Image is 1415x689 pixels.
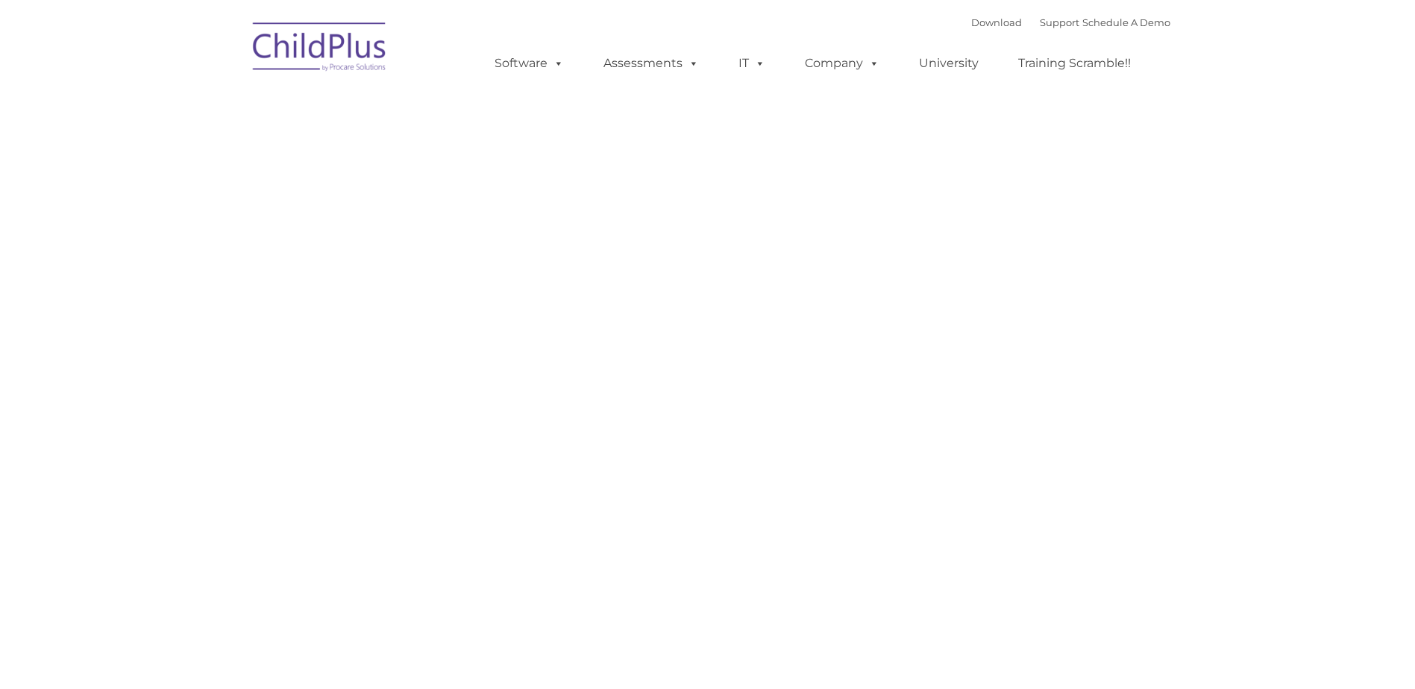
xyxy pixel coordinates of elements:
[1003,48,1146,78] a: Training Scramble!!
[589,48,714,78] a: Assessments
[790,48,894,78] a: Company
[245,12,395,86] img: ChildPlus by Procare Solutions
[904,48,994,78] a: University
[971,16,1022,28] a: Download
[480,48,579,78] a: Software
[1082,16,1170,28] a: Schedule A Demo
[724,48,780,78] a: IT
[971,16,1170,28] font: |
[1040,16,1079,28] a: Support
